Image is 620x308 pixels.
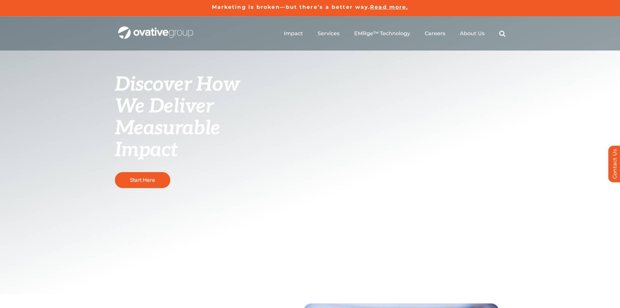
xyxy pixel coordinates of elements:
span: Discover How [115,73,240,96]
span: We Deliver Measurable Impact [115,95,220,162]
a: Services [318,30,339,37]
span: Start Here [130,177,155,183]
a: Marketing is broken—but there’s a better way. [212,4,370,10]
a: EMRge™ Technology [354,30,410,37]
a: OG_Full_horizontal_WHT [118,26,193,32]
a: Careers [425,30,445,37]
a: Impact [284,30,303,37]
a: Start Here [115,172,170,188]
nav: Menu [284,23,505,44]
a: About Us [460,30,485,37]
a: Search [499,30,505,37]
a: Read more. [370,4,408,10]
